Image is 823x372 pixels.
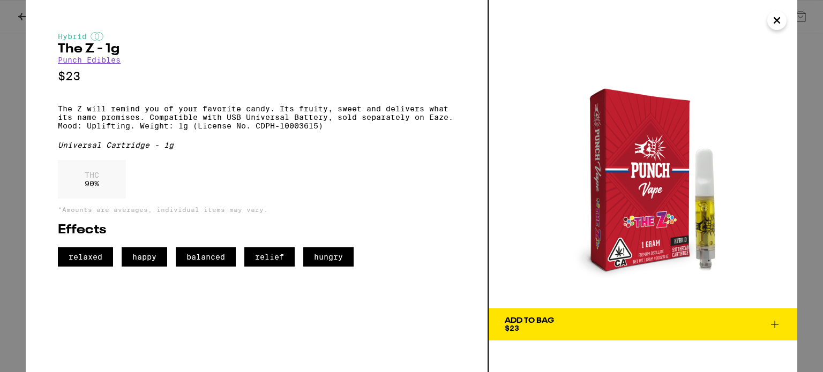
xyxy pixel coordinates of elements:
span: relief [244,247,295,267]
h2: The Z - 1g [58,43,455,56]
div: 90 % [58,160,126,199]
span: relaxed [58,247,113,267]
img: hybridColor.svg [91,32,103,41]
p: *Amounts are averages, individual items may vary. [58,206,455,213]
div: Universal Cartridge - 1g [58,141,455,149]
button: Close [767,11,787,30]
span: happy [122,247,167,267]
span: hungry [303,247,354,267]
div: Hybrid [58,32,455,41]
div: Add To Bag [505,317,554,324]
button: Add To Bag$23 [489,308,797,340]
h2: Effects [58,224,455,237]
span: balanced [176,247,236,267]
p: $23 [58,70,455,83]
span: $23 [505,324,519,332]
span: Hi. Need any help? [6,7,77,16]
p: THC [85,171,99,179]
a: Punch Edibles [58,56,121,64]
p: The Z will remind you of your favorite candy. Its fruity, sweet and delivers what its name promis... [58,104,455,130]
